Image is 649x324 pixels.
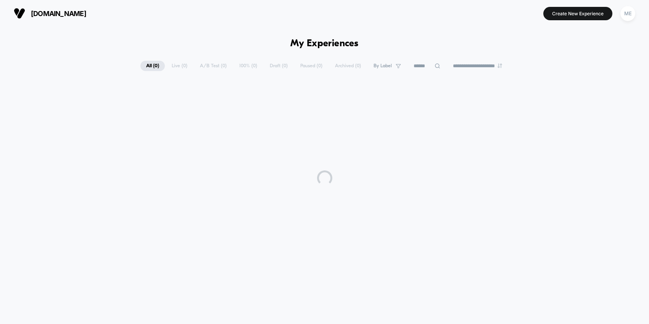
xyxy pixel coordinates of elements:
span: All ( 0 ) [140,61,165,71]
img: Visually logo [14,8,25,19]
button: ME [618,6,638,21]
span: By Label [374,63,392,69]
h1: My Experiences [290,38,359,49]
button: [DOMAIN_NAME] [11,7,89,19]
div: ME [620,6,635,21]
button: Create New Experience [543,7,612,20]
img: end [498,63,502,68]
span: [DOMAIN_NAME] [31,10,86,18]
